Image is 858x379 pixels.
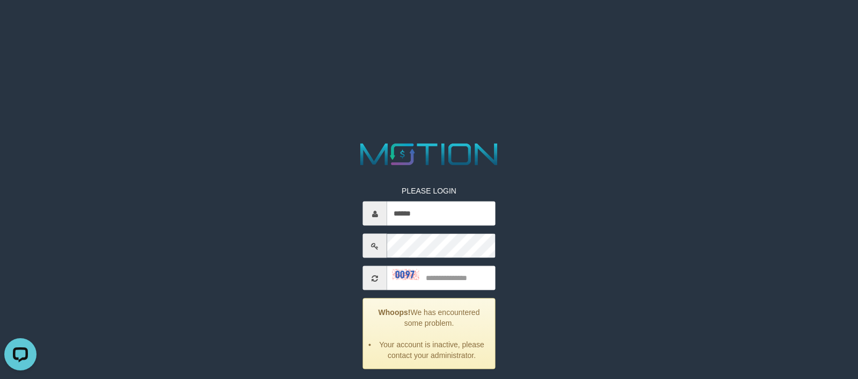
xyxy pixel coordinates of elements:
[379,308,411,317] strong: Whoops!
[363,185,495,196] p: PLEASE LOGIN
[354,140,504,169] img: MOTION_logo.png
[377,339,486,361] li: Your account is inactive, please contact your administrator.
[4,4,37,37] button: Open LiveChat chat widget
[392,269,419,280] img: captcha
[363,298,495,369] div: We has encountered some problem.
